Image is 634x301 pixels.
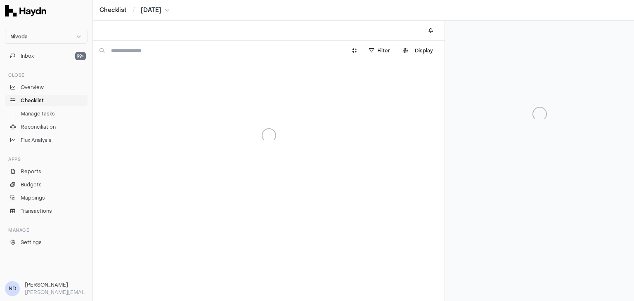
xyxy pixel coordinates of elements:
[5,68,88,82] div: Close
[5,134,88,146] a: Flux Analysis
[5,95,88,106] a: Checklist
[5,82,88,93] a: Overview
[5,281,20,296] span: ND
[21,84,44,91] span: Overview
[99,6,127,14] a: Checklist
[5,121,88,133] a: Reconciliation
[21,239,42,246] span: Settings
[5,205,88,217] a: Transactions
[398,44,438,57] button: Display
[131,6,137,14] span: /
[21,123,56,131] span: Reconciliation
[21,52,34,60] span: Inbox
[21,194,45,202] span: Mappings
[21,207,52,215] span: Transactions
[5,166,88,177] a: Reports
[21,110,55,118] span: Manage tasks
[5,237,88,248] a: Settings
[10,33,28,40] span: Nivoda
[21,181,42,188] span: Budgets
[21,168,41,175] span: Reports
[377,47,390,54] span: Filter
[5,179,88,190] a: Budgets
[5,5,46,16] img: Haydn Logo
[141,6,170,14] button: [DATE]
[21,97,44,104] span: Checklist
[5,192,88,204] a: Mappings
[5,30,88,44] button: Nivoda
[25,289,88,296] p: [PERSON_NAME][EMAIL_ADDRESS][DOMAIN_NAME]
[5,50,88,62] button: Inbox99+
[364,44,395,57] button: Filter
[141,6,161,14] span: [DATE]
[21,136,52,144] span: Flux Analysis
[5,153,88,166] div: Apps
[99,6,170,14] nav: breadcrumb
[25,281,88,289] h3: [PERSON_NAME]
[5,223,88,237] div: Manage
[5,108,88,120] a: Manage tasks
